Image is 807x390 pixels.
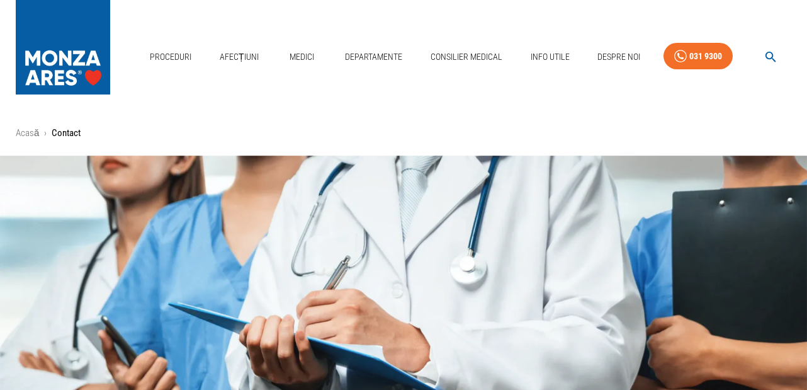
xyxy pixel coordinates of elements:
[592,44,645,70] a: Despre Noi
[663,43,733,70] a: 031 9300
[145,44,196,70] a: Proceduri
[52,126,81,141] p: Contact
[689,49,722,64] div: 031 9300
[526,44,575,70] a: Info Utile
[340,44,407,70] a: Departamente
[16,126,791,141] nav: breadcrumb
[44,126,47,141] li: ›
[16,127,39,139] a: Acasă
[281,44,322,70] a: Medici
[426,44,507,70] a: Consilier Medical
[215,44,264,70] a: Afecțiuni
